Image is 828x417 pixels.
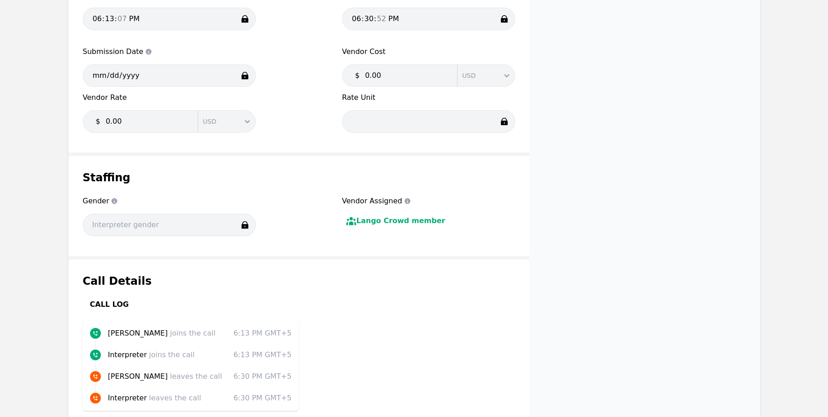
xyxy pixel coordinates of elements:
[83,92,256,103] span: Vendor Rate
[357,215,445,226] p: Lango Crowd member
[233,350,291,360] time: 6:13 PM GMT+5
[108,350,226,360] p: joins the call
[342,92,515,103] span: Rate Unit
[90,299,515,310] h3: Call Log
[342,196,515,206] span: Vendor Assigned
[83,214,256,236] input: Interpreter gender
[108,328,226,339] p: joins the call
[360,67,452,85] input: 0.00
[100,112,192,130] input: 0.00
[83,46,256,57] span: Submission Date
[108,372,168,381] span: [PERSON_NAME]
[83,196,256,206] span: Gender
[233,393,291,404] time: 6:30 PM GMT+5
[83,274,515,288] h1: Call Details
[108,329,168,337] span: [PERSON_NAME]
[108,371,226,382] p: leaves the call
[96,116,100,127] span: $
[83,170,515,185] h1: Staffing
[342,46,515,57] span: Vendor Cost
[108,393,226,404] p: leaves the call
[233,371,291,382] time: 6:30 PM GMT+5
[355,70,360,81] span: $
[108,350,147,359] span: Interpreter
[233,328,291,339] time: 6:13 PM GMT+5
[108,394,147,402] span: Interpreter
